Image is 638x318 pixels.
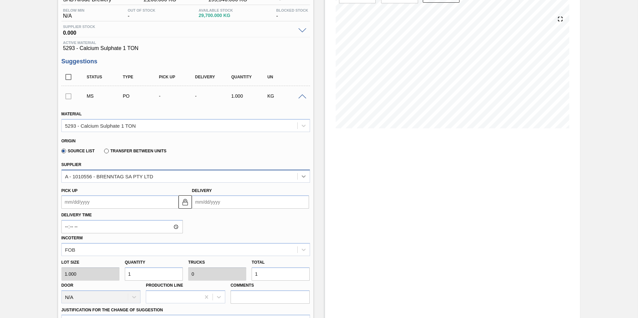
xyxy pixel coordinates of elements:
span: Below Min [63,8,84,12]
span: Available Stock [199,8,233,12]
input: mm/dd/yyyy [61,195,179,209]
div: Quantity [230,75,270,79]
img: locked [181,198,189,206]
div: FOB [65,247,75,252]
input: mm/dd/yyyy [192,195,309,209]
div: A - 1010556 - BRENNTAG SA PTY LTD [65,173,153,179]
div: Manual Suggestion [85,93,125,99]
label: Trucks [188,260,205,265]
label: Justification for the Change of Suggestion [61,308,163,312]
label: Origin [61,139,76,143]
label: Incoterm [61,236,83,240]
span: 5293 - Calcium Sulphate 1 TON [63,45,308,51]
label: Pick up [61,188,78,193]
label: Delivery [192,188,212,193]
div: - [194,93,234,99]
div: UN [266,75,306,79]
label: Door [61,283,73,288]
h3: Suggestions [61,58,310,65]
label: Quantity [125,260,145,265]
div: - [275,8,310,19]
div: 5293 - Calcium Sulphate 1 TON [65,123,136,128]
div: - [126,8,157,19]
label: Transfer between Units [104,149,167,153]
button: locked [179,195,192,209]
span: 29,700.000 KG [199,13,233,18]
label: Source List [61,149,95,153]
div: Type [121,75,162,79]
div: 1.000 [230,93,270,99]
label: Comments [231,281,310,290]
div: - [157,93,198,99]
div: Pick up [157,75,198,79]
div: Purchase order [121,93,162,99]
label: Delivery Time [61,210,183,220]
div: Status [85,75,125,79]
label: Material [61,112,82,116]
span: Active Material [63,41,308,45]
span: Out Of Stock [128,8,155,12]
label: Supplier [61,162,81,167]
div: N/A [61,8,86,19]
label: Total [252,260,265,265]
label: Lot size [61,258,119,267]
label: Production Line [146,283,183,288]
div: KG [266,93,306,99]
div: Delivery [194,75,234,79]
span: 0.000 [63,29,295,35]
span: Blocked Stock [276,8,308,12]
span: Supplier Stock [63,25,295,29]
